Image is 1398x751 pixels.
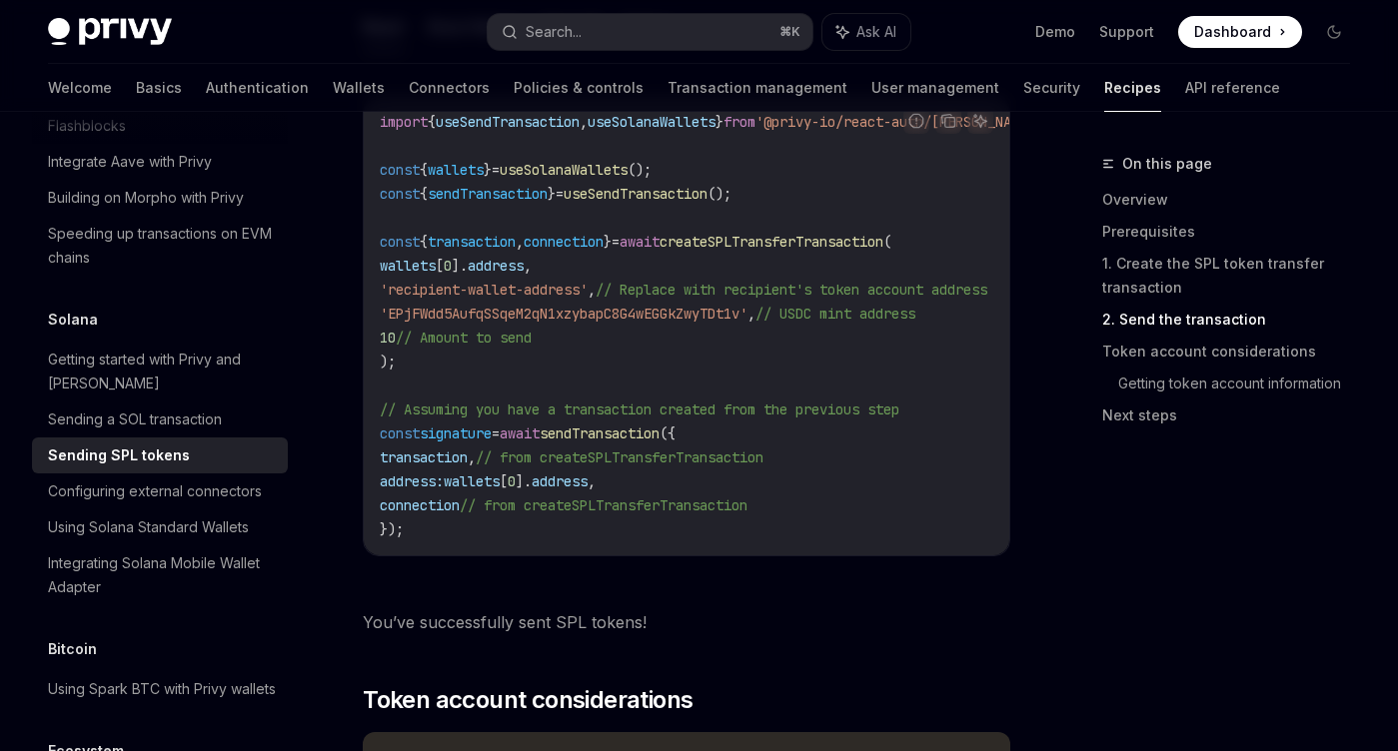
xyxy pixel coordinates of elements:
[779,24,800,40] span: ⌘ K
[500,161,628,179] span: useSolanaWallets
[380,496,460,514] span: connection
[580,113,588,131] span: ,
[476,448,763,466] span: // from createSPLTransferTransaction
[436,113,580,131] span: useSendTransaction
[32,509,288,545] a: Using Solana Standard Wallets
[32,473,288,509] a: Configuring external connectors
[32,401,288,437] a: Sending a SOL transaction
[48,515,249,539] div: Using Solana Standard Wallets
[1102,304,1366,336] a: 2. Send the transaction
[48,479,262,503] div: Configuring external connectors
[488,14,813,50] button: Search...⌘K
[755,113,1043,131] span: '@privy-io/react-auth/[PERSON_NAME]'
[484,161,492,179] span: }
[1122,152,1212,176] span: On this page
[48,348,276,395] div: Getting started with Privy and [PERSON_NAME]
[380,161,420,179] span: const
[564,185,707,203] span: useSendTransaction
[380,424,420,442] span: const
[883,233,891,251] span: (
[935,108,961,134] button: Copy the contents from the code block
[436,257,444,275] span: [
[380,472,444,490] span: address:
[428,233,516,251] span: transaction
[516,233,524,251] span: ,
[420,424,492,442] span: signature
[612,233,620,251] span: =
[363,608,1010,636] span: You’ve successfully sent SPL tokens!
[380,257,436,275] span: wallets
[1104,64,1161,112] a: Recipes
[1102,184,1366,216] a: Overview
[380,113,428,131] span: import
[48,222,276,270] div: Speeding up transactions on EVM chains
[420,161,428,179] span: {
[428,185,548,203] span: sendTransaction
[32,342,288,401] a: Getting started with Privy and [PERSON_NAME]
[1118,368,1366,399] a: Getting token account information
[524,233,604,251] span: connection
[856,22,896,42] span: Ask AI
[660,424,676,442] span: ({
[1102,216,1366,248] a: Prerequisites
[707,185,731,203] span: ();
[1318,16,1350,48] button: Toggle dark mode
[660,233,883,251] span: createSPLTransferTransaction
[556,185,564,203] span: =
[871,64,999,112] a: User management
[1035,22,1075,42] a: Demo
[526,20,582,44] div: Search...
[514,64,644,112] a: Policies & controls
[206,64,309,112] a: Authentication
[48,677,276,701] div: Using Spark BTC with Privy wallets
[48,18,172,46] img: dark logo
[420,185,428,203] span: {
[715,113,723,131] span: }
[1178,16,1302,48] a: Dashboard
[136,64,182,112] a: Basics
[48,150,212,174] div: Integrate Aave with Privy
[532,472,588,490] span: address
[48,443,190,467] div: Sending SPL tokens
[822,14,910,50] button: Ask AI
[508,472,516,490] span: 0
[444,257,452,275] span: 0
[380,233,420,251] span: const
[524,257,532,275] span: ,
[723,113,755,131] span: from
[1194,22,1271,42] span: Dashboard
[500,424,540,442] span: await
[903,108,929,134] button: Report incorrect code
[32,180,288,216] a: Building on Morpho with Privy
[1102,399,1366,431] a: Next steps
[596,281,987,299] span: // Replace with recipient's token account address
[492,161,500,179] span: =
[967,108,993,134] button: Ask AI
[1102,336,1366,368] a: Token account considerations
[32,216,288,276] a: Speeding up transactions on EVM chains
[380,353,396,371] span: );
[1099,22,1154,42] a: Support
[380,520,404,538] span: });
[32,144,288,180] a: Integrate Aave with Privy
[468,257,524,275] span: address
[396,329,532,347] span: // Amount to send
[428,161,484,179] span: wallets
[420,233,428,251] span: {
[460,496,747,514] span: // from createSPLTransferTransaction
[409,64,490,112] a: Connectors
[588,472,596,490] span: ,
[492,424,500,442] span: =
[32,437,288,473] a: Sending SPL tokens
[747,305,755,323] span: ,
[380,400,899,418] span: // Assuming you have a transaction created from the previous step
[380,329,396,347] span: 10
[48,551,276,599] div: Integrating Solana Mobile Wallet Adapter
[1023,64,1080,112] a: Security
[500,472,508,490] span: [
[48,308,98,332] h5: Solana
[452,257,468,275] span: ].
[380,281,588,299] span: 'recipient-wallet-address'
[380,305,747,323] span: 'EPjFWdd5AufqSSqeM2qN1xzybapC8G4wEGGkZwyTDt1v'
[468,448,476,466] span: ,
